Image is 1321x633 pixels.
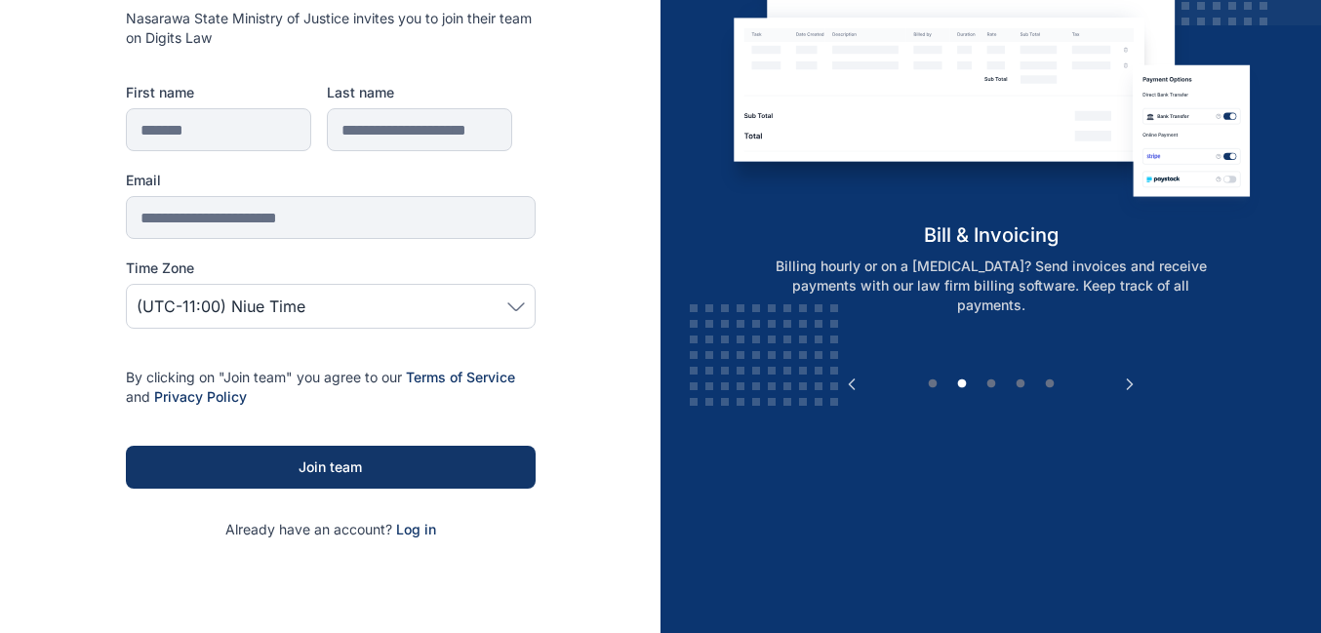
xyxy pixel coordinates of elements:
button: 5 [1040,375,1060,394]
button: 4 [1011,375,1030,394]
button: 3 [981,375,1001,394]
button: Previous [842,375,861,394]
p: By clicking on "Join team" you agree to our and [126,368,536,407]
div: Join team [157,457,504,477]
span: (UTC-11:00) Niue Time [137,295,305,318]
button: Next [1120,375,1140,394]
p: Billing hourly or on a [MEDICAL_DATA]? Send invoices and receive payments with our law firm billi... [741,257,1241,315]
span: Time Zone [126,258,194,278]
a: Privacy Policy [154,388,247,405]
h5: bill & invoicing [720,221,1261,249]
button: Join team [126,446,536,489]
button: 2 [952,375,972,394]
label: Email [126,171,536,190]
a: Log in [396,521,436,537]
p: Already have an account? [126,520,536,539]
button: 1 [923,375,942,394]
p: Nasarawa State Ministry of Justice invites you to join their team on Digits Law [126,9,536,48]
a: Terms of Service [406,369,515,385]
label: First name [126,83,311,102]
label: Last name [327,83,512,102]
